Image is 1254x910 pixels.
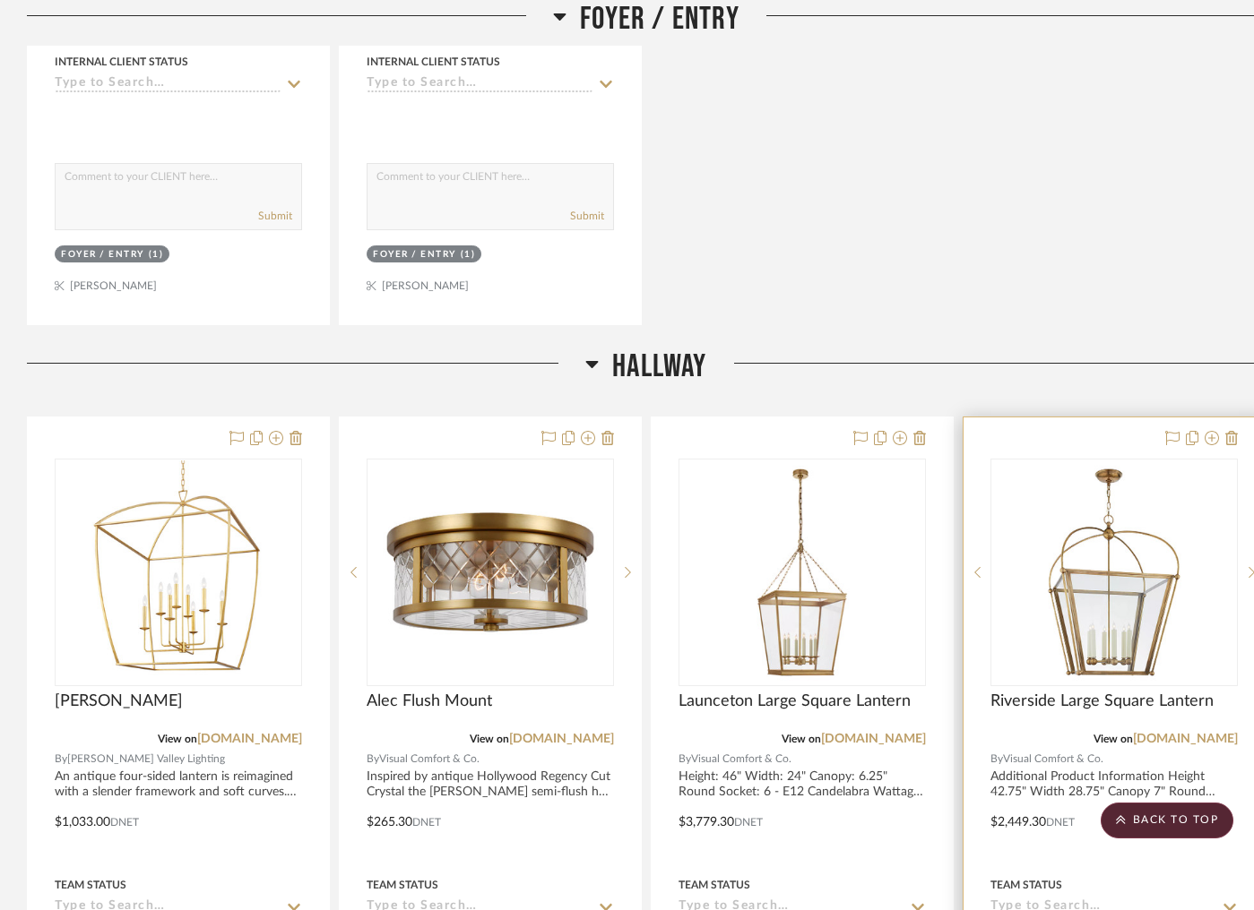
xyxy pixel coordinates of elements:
[782,734,821,744] span: View on
[1133,733,1238,745] a: [DOMAIN_NAME]
[197,733,302,745] a: [DOMAIN_NAME]
[679,877,750,893] div: Team Status
[570,208,604,224] button: Submit
[990,877,1062,893] div: Team Status
[1002,460,1226,684] img: Riverside Large Square Lantern
[258,208,292,224] button: Submit
[373,248,456,262] div: Foyer / Entry
[55,751,67,768] span: By
[149,248,164,262] div: (1)
[690,460,914,684] img: Launceton Large Square Lantern
[61,248,144,262] div: Foyer / Entry
[67,751,225,768] span: [PERSON_NAME] Valley Lighting
[470,734,509,744] span: View on
[679,459,925,685] div: 0
[461,248,476,262] div: (1)
[990,691,1214,711] span: Riverside Large Square Lantern
[509,733,614,745] a: [DOMAIN_NAME]
[378,460,602,684] img: Alec Flush Mount
[368,459,613,685] div: 0
[679,751,691,768] span: By
[990,751,1003,768] span: By
[691,751,791,768] span: Visual Comfort & Co.
[66,460,290,684] img: Bryant
[1101,803,1233,838] scroll-to-top-button: BACK TO TOP
[367,691,492,711] span: Alec Flush Mount
[679,691,911,711] span: Launceton Large Square Lantern
[367,877,438,893] div: Team Status
[1003,751,1103,768] span: Visual Comfort & Co.
[1094,734,1133,744] span: View on
[612,348,706,386] span: Hallway
[367,54,500,70] div: Internal Client Status
[55,54,188,70] div: Internal Client Status
[55,76,281,93] input: Type to Search…
[158,734,197,744] span: View on
[821,733,926,745] a: [DOMAIN_NAME]
[55,877,126,893] div: Team Status
[367,751,379,768] span: By
[367,76,592,93] input: Type to Search…
[56,459,301,685] div: 0
[55,691,183,711] span: [PERSON_NAME]
[379,751,480,768] span: Visual Comfort & Co.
